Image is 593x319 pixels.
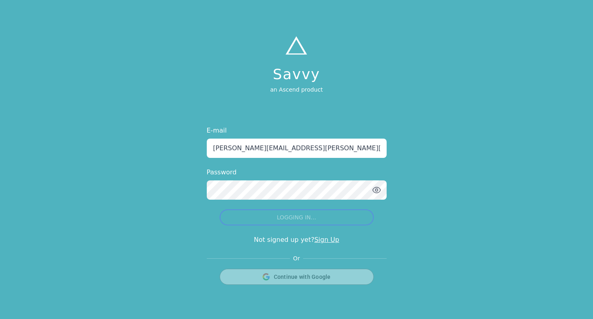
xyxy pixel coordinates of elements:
[254,236,314,243] span: Not signed up yet?
[207,168,387,177] label: Password
[207,139,387,158] input: Enter your email
[314,236,339,243] a: Sign Up
[270,66,323,82] h1: Savvy
[274,273,331,281] span: Continue with Google
[207,126,387,135] label: E-mail
[270,86,323,94] p: an Ascend product
[220,209,374,225] button: LOGGING IN...
[220,269,374,285] button: Continue with Google
[290,254,303,262] span: Or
